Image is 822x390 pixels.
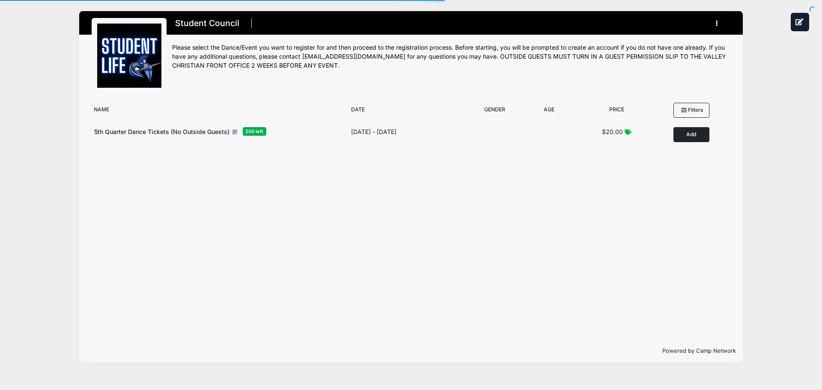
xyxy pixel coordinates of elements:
div: Date [347,106,469,118]
div: Gender [469,106,520,118]
div: Age [520,106,578,118]
span: 5th Quarter Dance Tickets (No Outside Guests) [94,128,229,135]
div: Name [89,106,346,118]
span: $20.00 [602,128,623,135]
div: [DATE] - [DATE] [351,127,396,136]
div: Please select the Dance/Event you want to register for and then proceed to the registration proce... [172,43,730,70]
p: Powered by Camp Network [86,347,736,355]
button: Add [673,127,709,142]
button: Filters [673,103,709,117]
img: logo [97,24,161,88]
div: Price [578,106,655,118]
h1: Student Council [172,16,242,31]
span: 250 left [243,127,266,135]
